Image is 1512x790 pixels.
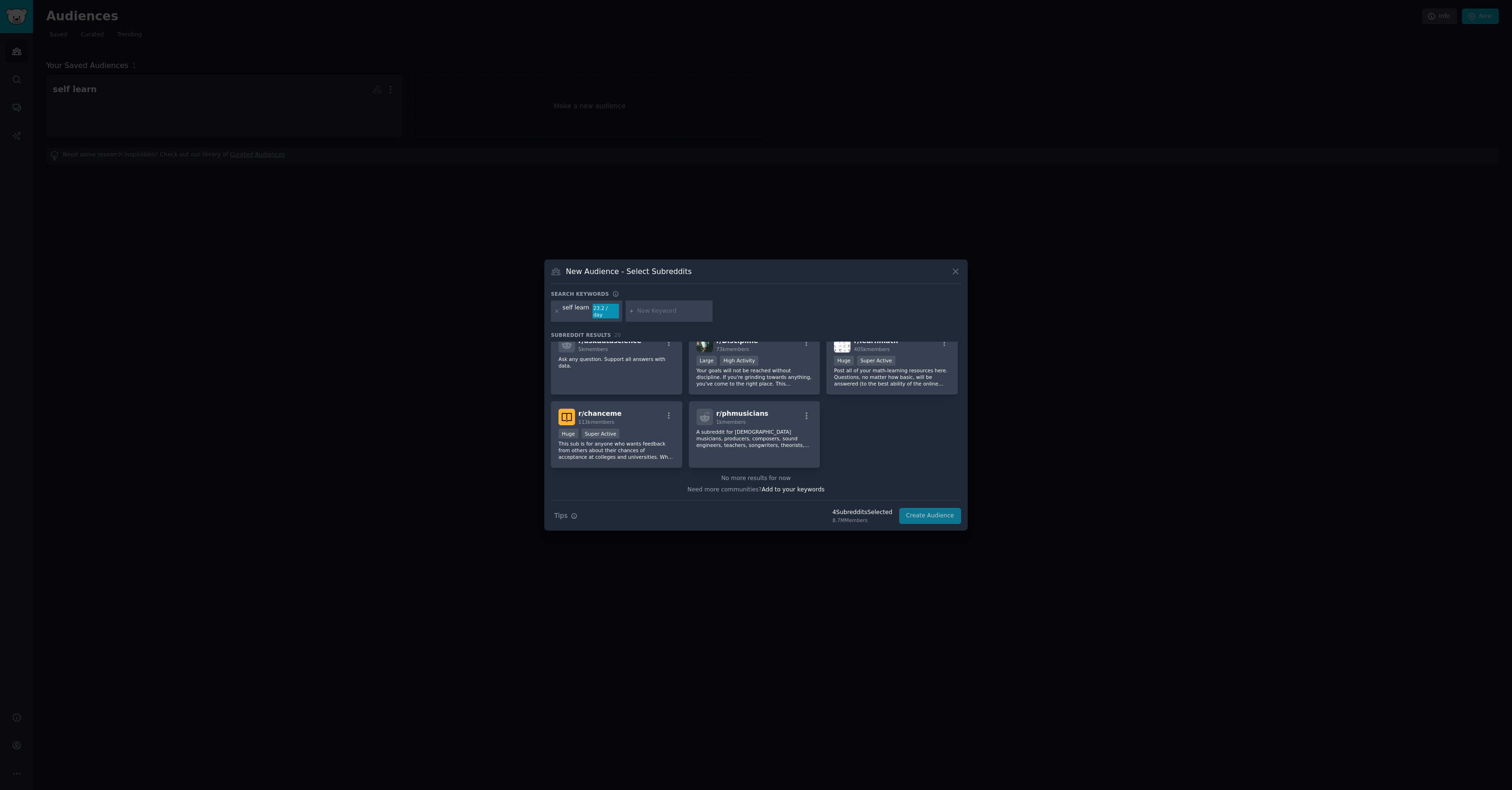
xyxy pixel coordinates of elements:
[578,346,608,352] span: 5k members
[720,356,758,366] div: High Activity
[696,367,813,387] p: Your goals will not be reached without discipline. If you're grinding towards anything, you've co...
[558,429,578,438] div: Huge
[637,307,709,316] input: New Keyword
[558,409,575,425] img: chanceme
[716,410,769,417] span: r/ phmusicians
[578,419,614,425] span: 113k members
[551,482,961,494] div: Need more communities?
[716,346,749,352] span: 73k members
[551,332,611,338] span: Subreddit Results
[566,266,692,276] h3: New Audience - Select Subreddits
[833,517,893,524] div: 8.7M Members
[834,356,854,366] div: Huge
[834,336,850,352] img: learnmath
[857,356,895,366] div: Super Active
[696,356,717,366] div: Large
[578,410,622,417] span: r/ chanceme
[582,429,620,438] div: Super Active
[563,304,590,319] div: self learn
[854,346,890,352] span: 405k members
[554,511,567,521] span: Tips
[716,419,746,425] span: 1k members
[551,291,609,297] h3: Search keywords
[551,474,961,483] div: No more results for now
[593,304,619,319] div: 23.2 / day
[762,486,825,493] span: Add to your keywords
[558,356,675,369] p: Ask any question. Support all answers with data.
[834,367,950,387] p: Post all of your math-learning resources here. Questions, no matter how basic, will be answered (...
[696,429,813,448] p: A subreddit for [DEMOGRAPHIC_DATA] musicians, producers, composers, sound engineers, teachers, so...
[614,332,621,338] span: 20
[558,440,675,460] p: This sub is for anyone who wants feedback from others about their chances of acceptance at colleg...
[833,508,893,517] div: 4 Subreddit s Selected
[551,507,581,524] button: Tips
[696,336,713,352] img: Discipline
